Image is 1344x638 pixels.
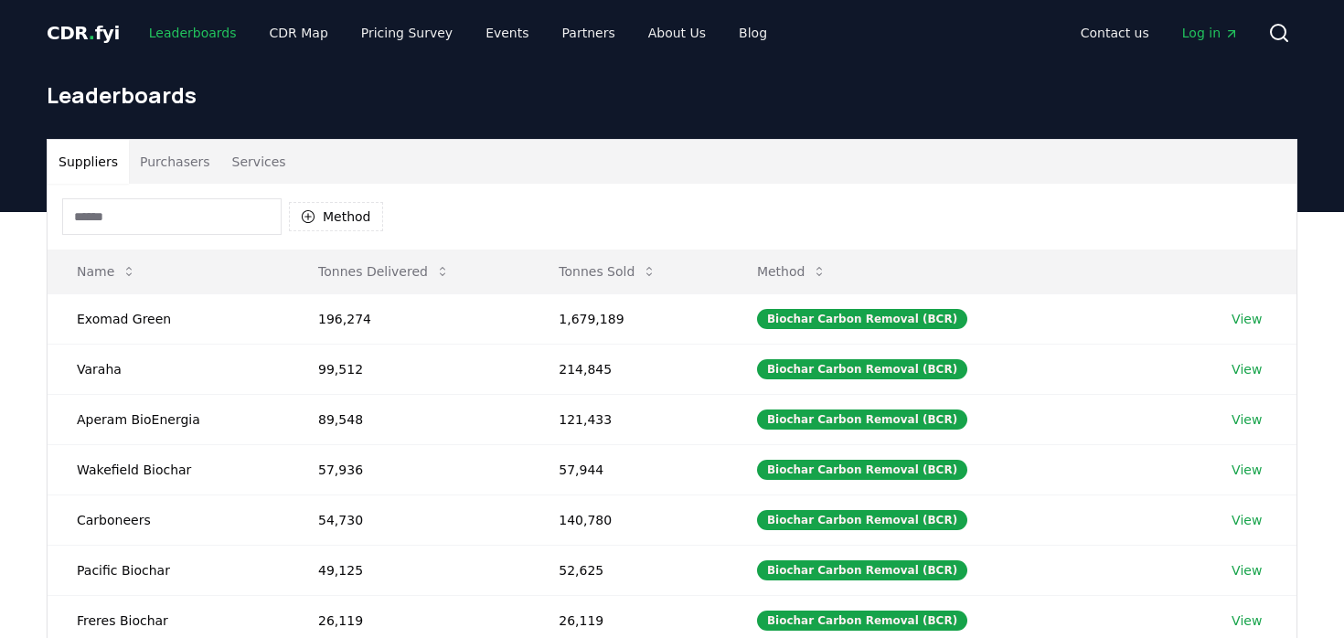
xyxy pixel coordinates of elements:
td: Pacific Biochar [48,545,289,595]
a: View [1232,511,1262,529]
a: Events [471,16,543,49]
div: Biochar Carbon Removal (BCR) [757,560,967,580]
a: View [1232,611,1262,630]
td: Carboneers [48,494,289,545]
a: Blog [724,16,782,49]
div: Biochar Carbon Removal (BCR) [757,611,967,631]
nav: Main [134,16,782,49]
span: . [89,22,95,44]
a: Leaderboards [134,16,251,49]
a: Contact us [1066,16,1164,49]
div: Biochar Carbon Removal (BCR) [757,409,967,430]
span: CDR fyi [47,22,120,44]
button: Services [221,140,297,184]
nav: Main [1066,16,1253,49]
div: Biochar Carbon Removal (BCR) [757,359,967,379]
button: Name [62,253,151,290]
td: 140,780 [529,494,728,545]
td: 214,845 [529,344,728,394]
td: 57,944 [529,444,728,494]
div: Biochar Carbon Removal (BCR) [757,460,967,480]
a: View [1232,561,1262,580]
div: Biochar Carbon Removal (BCR) [757,510,967,530]
td: 54,730 [289,494,529,545]
button: Method [289,202,383,231]
button: Purchasers [129,140,221,184]
button: Tonnes Sold [544,253,671,290]
td: Varaha [48,344,289,394]
a: View [1232,360,1262,378]
td: 1,679,189 [529,293,728,344]
td: 99,512 [289,344,529,394]
span: Log in [1182,24,1239,42]
td: 196,274 [289,293,529,344]
a: Pricing Survey [347,16,467,49]
a: View [1232,310,1262,328]
a: Log in [1168,16,1253,49]
button: Tonnes Delivered [304,253,464,290]
td: 57,936 [289,444,529,494]
td: Exomad Green [48,293,289,344]
td: 89,548 [289,394,529,444]
h1: Leaderboards [47,80,1297,110]
button: Method [742,253,842,290]
td: 52,625 [529,545,728,595]
button: Suppliers [48,140,129,184]
a: View [1232,461,1262,479]
a: About Us [634,16,720,49]
td: Wakefield Biochar [48,444,289,494]
td: 49,125 [289,545,529,595]
a: View [1232,410,1262,429]
td: Aperam BioEnergia [48,394,289,444]
td: 121,433 [529,394,728,444]
div: Biochar Carbon Removal (BCR) [757,309,967,329]
a: CDR.fyi [47,20,120,46]
a: CDR Map [255,16,343,49]
a: Partners [548,16,630,49]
